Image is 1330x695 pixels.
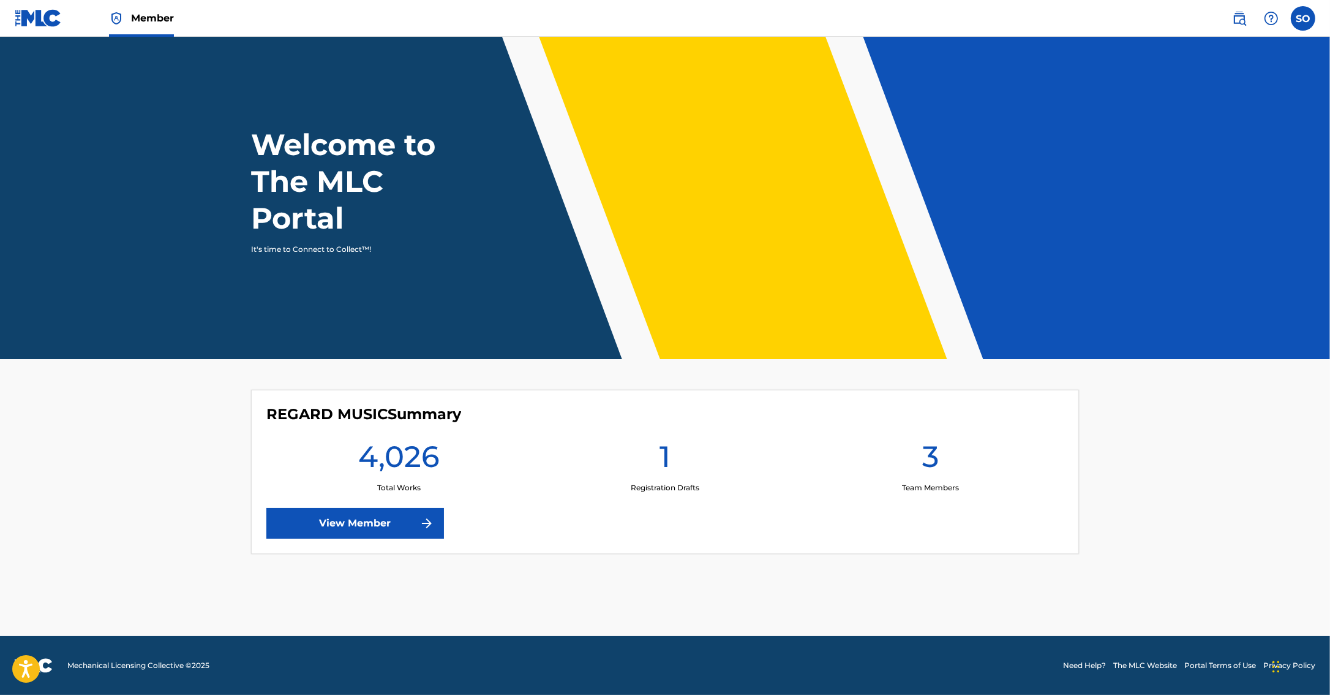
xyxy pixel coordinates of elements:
span: Member [131,11,174,25]
img: logo [15,658,53,673]
img: MLC Logo [15,9,62,27]
a: Privacy Policy [1263,660,1315,671]
p: It's time to Connect to Collect™! [251,244,464,255]
h4: REGARD MUSIC [266,405,461,423]
span: Mechanical Licensing Collective © 2025 [67,660,209,671]
h1: 3 [922,438,939,482]
div: Help [1259,6,1283,31]
img: help [1264,11,1279,26]
a: Public Search [1227,6,1252,31]
img: search [1232,11,1247,26]
a: View Member [266,508,444,539]
p: Registration Drafts [631,482,699,493]
a: The MLC Website [1113,660,1177,671]
p: Total Works [377,482,421,493]
h1: Welcome to The MLC Portal [251,126,480,237]
h1: 4,026 [358,438,440,482]
img: Top Rightsholder [109,11,124,26]
div: Drag [1272,648,1280,685]
iframe: Chat Widget [1269,636,1330,695]
p: Team Members [902,482,959,493]
a: Need Help? [1063,660,1106,671]
h1: 1 [659,438,671,482]
img: f7272a7cc735f4ea7f67.svg [419,516,434,531]
a: Portal Terms of Use [1184,660,1256,671]
div: User Menu [1291,6,1315,31]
